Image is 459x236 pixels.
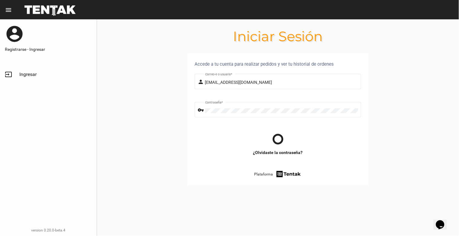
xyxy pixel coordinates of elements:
[254,170,302,178] a: Plataforma
[5,46,92,52] a: Registrarse - Ingresar
[198,78,205,86] mat-icon: person
[253,149,303,156] a: ¿Olvidaste la contraseña?
[5,71,12,78] mat-icon: input
[5,227,92,233] div: version 0.20.0-beta.4
[276,170,302,178] img: tentak-firm.png
[5,24,24,44] mat-icon: account_circle
[19,71,37,77] span: Ingresar
[254,171,273,177] span: Plataforma
[195,61,361,68] div: Accede a tu cuenta para realizar pedidos y ver tu historial de ordenes
[434,212,453,230] iframe: chat widget
[97,31,459,41] h1: Iniciar Sesión
[198,107,205,114] mat-icon: vpn_key
[5,6,12,14] mat-icon: menu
